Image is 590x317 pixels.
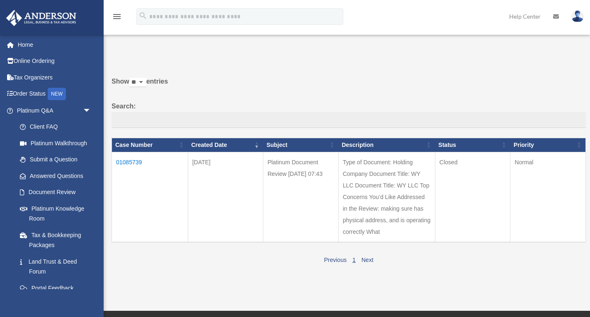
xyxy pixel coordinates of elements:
select: Showentries [129,78,146,87]
a: Home [6,36,104,53]
a: Next [362,257,374,263]
a: menu [112,14,122,22]
th: Status: activate to sort column ascending [435,138,510,152]
td: Type of Document: Holding Company Document Title: WY LLC Document Title: WY LLC Top Concerns You’... [338,152,435,242]
a: Submit a Question [12,151,100,168]
th: Subject: activate to sort column ascending [263,138,339,152]
a: Tax Organizers [6,69,104,86]
a: 1 [352,257,356,263]
a: Online Ordering [6,53,104,70]
a: Order StatusNEW [6,86,104,103]
div: NEW [48,88,66,100]
label: Search: [112,101,586,128]
input: Search: [112,112,586,128]
a: Platinum Walkthrough [12,135,100,151]
a: Client FAQ [12,119,100,135]
th: Description: activate to sort column ascending [338,138,435,152]
img: Anderson Advisors Platinum Portal [4,10,79,26]
td: 01085739 [112,152,188,242]
td: Platinum Document Review [DATE] 07:43 [263,152,339,242]
a: Platinum Q&Aarrow_drop_down [6,102,100,119]
i: search [138,11,148,20]
a: Answered Questions [12,168,95,184]
th: Case Number: activate to sort column ascending [112,138,188,152]
span: arrow_drop_down [83,102,100,119]
td: Closed [435,152,510,242]
img: User Pic [571,10,584,22]
label: Show entries [112,76,586,96]
td: Normal [510,152,586,242]
a: Previous [324,257,346,263]
a: Land Trust & Deed Forum [12,253,100,280]
a: Platinum Knowledge Room [12,200,100,227]
a: Document Review [12,184,100,201]
th: Priority: activate to sort column ascending [510,138,586,152]
th: Created Date: activate to sort column ascending [188,138,263,152]
i: menu [112,12,122,22]
a: Tax & Bookkeeping Packages [12,227,100,253]
a: Portal Feedback [12,280,100,296]
td: [DATE] [188,152,263,242]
